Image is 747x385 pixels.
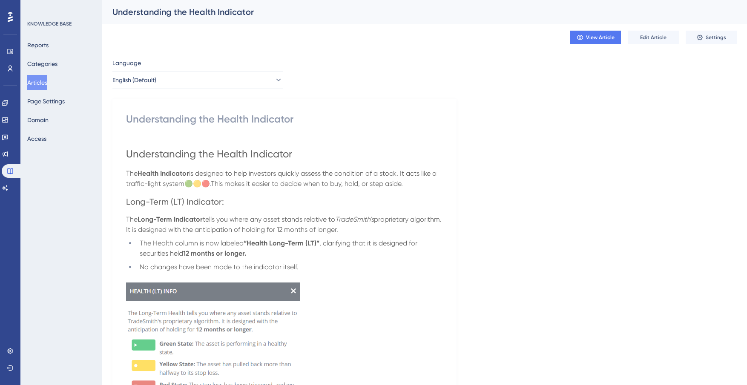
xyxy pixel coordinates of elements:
[112,71,283,88] button: English (Default)
[27,112,49,128] button: Domain
[211,180,403,188] span: This makes it easier to decide when to buy, hold, or step aside.
[112,6,715,18] div: Understanding the Health Indicator
[126,169,138,177] span: The
[126,215,138,223] span: The
[140,263,299,271] span: No changes have been made to the indicator itself.
[27,131,46,146] button: Access
[183,249,246,257] strong: 12 months or longer.
[126,148,292,160] span: Understanding the Health Indicator
[126,169,438,188] span: is designed to help investors quickly assess the condition of a stock. It acts like a traffic-lig...
[27,94,65,109] button: Page Settings
[112,75,156,85] span: English (Default)
[586,34,615,41] span: View Article
[335,215,374,223] em: TradeSmith's
[112,58,141,68] span: Language
[27,37,49,53] button: Reports
[138,215,203,223] strong: Long-Term Indicator
[686,31,737,44] button: Settings
[27,20,72,27] div: KNOWLEDGE BASE
[184,180,211,188] span: 🟢🟡🔴.
[126,112,443,126] div: Understanding the Health Indicator
[640,34,667,41] span: Edit Article
[628,31,679,44] button: Edit Article
[244,239,319,247] strong: “Health Long-Term (LT)”
[706,34,726,41] span: Settings
[27,56,57,71] button: Categories
[27,75,47,90] button: Articles
[126,197,224,207] span: Long-Term (LT) Indicator:
[203,215,335,223] span: tells you where any asset stands relative to
[570,31,621,44] button: View Article
[140,239,244,247] span: The Health column is now labeled
[138,169,189,177] strong: Health Indicator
